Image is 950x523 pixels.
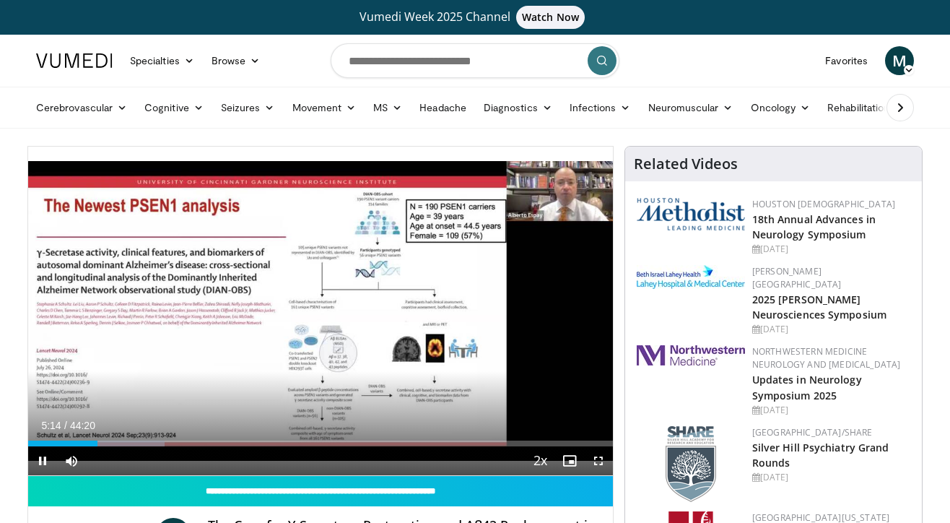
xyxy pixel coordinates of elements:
button: Playback Rate [526,446,555,475]
a: Neuromuscular [640,93,742,122]
a: Rehabilitation [819,93,898,122]
a: Northwestern Medicine Neurology and [MEDICAL_DATA] [752,345,901,371]
a: Updates in Neurology Symposium 2025 [752,373,862,402]
a: Seizures [212,93,284,122]
div: Progress Bar [28,441,613,446]
input: Search topics, interventions [331,43,619,78]
a: Oncology [742,93,819,122]
img: 5e4488cc-e109-4a4e-9fd9-73bb9237ee91.png.150x105_q85_autocrop_double_scale_upscale_version-0.2.png [637,198,745,230]
a: Houston [DEMOGRAPHIC_DATA] [752,198,895,210]
a: [GEOGRAPHIC_DATA]/SHARE [752,426,873,438]
span: Vumedi Week 2025 Channel [359,9,591,25]
img: VuMedi Logo [36,53,113,68]
button: Fullscreen [584,446,613,475]
span: 5:14 [41,420,61,431]
div: [DATE] [752,243,910,256]
a: Favorites [816,46,876,75]
a: Infections [561,93,640,122]
a: Diagnostics [475,93,561,122]
a: Specialties [121,46,203,75]
button: Enable picture-in-picture mode [555,446,584,475]
button: Pause [28,446,57,475]
a: Cognitive [136,93,212,122]
img: 2a462fb6-9365-492a-ac79-3166a6f924d8.png.150x105_q85_autocrop_double_scale_upscale_version-0.2.jpg [637,345,745,366]
span: Watch Now [516,6,585,29]
img: f8aaeb6d-318f-4fcf-bd1d-54ce21f29e87.png.150x105_q85_autocrop_double_scale_upscale_version-0.2.png [666,426,716,502]
span: 44:20 [70,420,95,431]
span: / [64,420,67,431]
img: e7977282-282c-4444-820d-7cc2733560fd.jpg.150x105_q85_autocrop_double_scale_upscale_version-0.2.jpg [637,265,745,289]
a: [PERSON_NAME][GEOGRAPHIC_DATA] [752,265,842,290]
a: Browse [203,46,269,75]
div: [DATE] [752,404,910,417]
video-js: Video Player [28,147,613,476]
div: [DATE] [752,471,910,484]
a: 2025 [PERSON_NAME] Neurosciences Symposium [752,293,886,321]
a: Headache [411,93,475,122]
a: Movement [284,93,365,122]
a: Cerebrovascular [27,93,136,122]
a: Vumedi Week 2025 ChannelWatch Now [38,6,912,29]
a: M [885,46,914,75]
h4: Related Videos [634,155,738,173]
button: Mute [57,446,86,475]
a: Silver Hill Psychiatry Grand Rounds [752,441,889,470]
a: 18th Annual Advances in Neurology Symposium [752,212,876,241]
a: MS [365,93,411,122]
div: [DATE] [752,323,910,336]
